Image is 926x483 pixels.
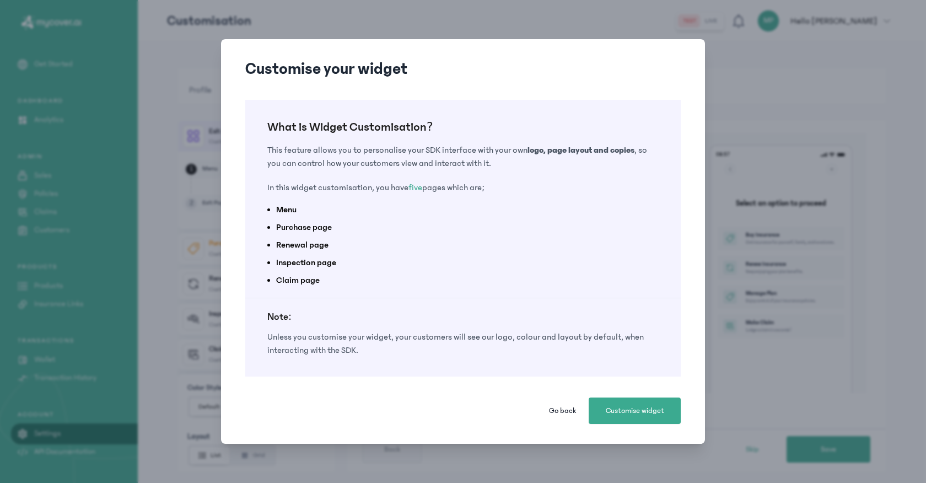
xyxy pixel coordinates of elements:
[589,398,681,424] button: Customise widget
[276,256,650,269] li: Inspection page
[606,405,664,416] span: Customise widget
[267,143,659,170] p: This feature allows you to personalise your SDK interface with your own , so you can control how ...
[276,273,650,287] li: Claim page
[245,59,681,79] h3: Customise your widget
[267,120,659,135] h2: What is Widget Customisation?
[549,405,576,416] span: Go back
[276,238,650,251] li: Renewal page
[527,145,634,155] b: logo, page layout and copies
[276,203,650,216] li: Menu
[540,398,584,424] button: Go back
[267,330,659,357] p: Unless you customise your widget, your customers will see our logo, colour and layout by default,...
[276,221,650,234] li: Purchase page
[408,183,422,192] span: five
[267,181,659,194] p: In this widget customisation, you have pages which are;
[267,309,659,325] h5: Note:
